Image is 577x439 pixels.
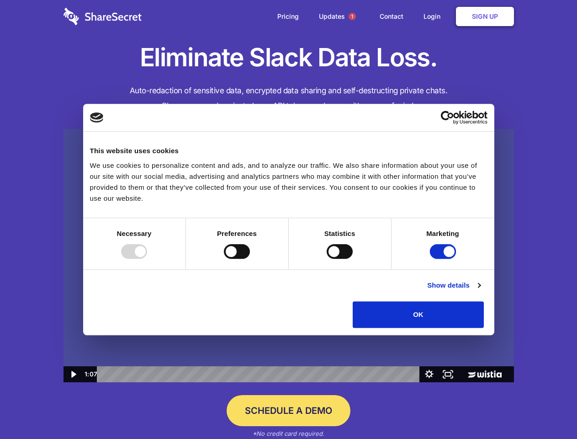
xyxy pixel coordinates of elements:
[90,145,487,156] div: This website uses cookies
[531,393,566,428] iframe: Drift Widget Chat Controller
[227,395,350,426] a: Schedule a Demo
[64,8,142,25] img: logo-wordmark-white-trans-d4663122ce5f474addd5e946df7df03e33cb6a1c49d2221995e7729f52c070b2.svg
[268,2,308,31] a: Pricing
[253,430,324,437] em: *No credit card required.
[324,230,355,237] strong: Statistics
[64,41,514,74] h1: Eliminate Slack Data Loss.
[414,2,454,31] a: Login
[90,112,104,123] img: logo
[64,129,514,383] img: Sharesecret
[427,280,480,291] a: Show details
[353,301,484,328] button: OK
[349,13,356,20] span: 1
[457,366,513,382] a: Wistia Logo -- Learn More
[117,230,152,237] strong: Necessary
[408,111,487,124] a: Usercentrics Cookiebot - opens in a new window
[217,230,257,237] strong: Preferences
[420,366,439,382] button: Show settings menu
[64,83,514,113] h4: Auto-redaction of sensitive data, encrypted data sharing and self-destructing private chats. Shar...
[90,160,487,204] div: We use cookies to personalize content and ads, and to analyze our traffic. We also share informat...
[64,366,82,382] button: Play Video
[439,366,457,382] button: Fullscreen
[104,366,415,382] div: Playbar
[456,7,514,26] a: Sign Up
[426,230,459,237] strong: Marketing
[371,2,413,31] a: Contact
